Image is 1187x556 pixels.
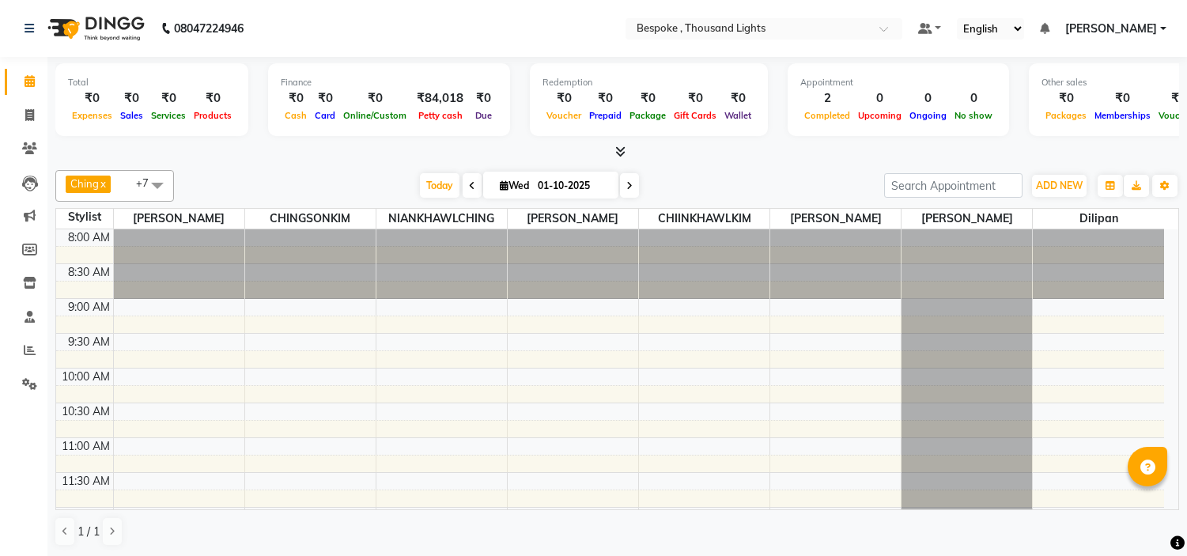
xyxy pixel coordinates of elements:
a: x [99,177,106,190]
span: Online/Custom [339,110,410,121]
span: Gift Cards [670,110,720,121]
span: Wed [496,180,533,191]
span: ADD NEW [1036,180,1083,191]
span: Expenses [68,110,116,121]
div: 11:30 AM [59,473,113,490]
span: Petty cash [414,110,467,121]
div: ₹0 [670,89,720,108]
span: NIANKHAWLCHING [376,209,507,229]
div: ₹0 [1041,89,1091,108]
span: Packages [1041,110,1091,121]
span: [PERSON_NAME] [114,209,244,229]
div: ₹0 [542,89,585,108]
div: ₹0 [281,89,311,108]
span: Sales [116,110,147,121]
b: 08047224946 [174,6,244,51]
div: ₹0 [68,89,116,108]
span: Wallet [720,110,755,121]
div: ₹0 [585,89,626,108]
div: 0 [951,89,996,108]
div: ₹0 [470,89,497,108]
span: 1 / 1 [77,524,100,540]
div: Finance [281,76,497,89]
span: Products [190,110,236,121]
span: Package [626,110,670,121]
div: 10:00 AM [59,369,113,385]
span: Dilipan [1033,209,1164,229]
span: CHIINKHAWLKIM [639,209,769,229]
span: [PERSON_NAME] [770,209,901,229]
div: ₹0 [626,89,670,108]
div: 8:00 AM [65,229,113,246]
div: 10:30 AM [59,403,113,420]
div: 12:00 PM [59,508,113,524]
div: 9:00 AM [65,299,113,316]
div: ₹0 [311,89,339,108]
iframe: chat widget [1121,493,1171,540]
div: 0 [905,89,951,108]
input: Search Appointment [884,173,1023,198]
span: Card [311,110,339,121]
span: CHINGSONKIM [245,209,376,229]
span: [PERSON_NAME] [1065,21,1157,37]
span: No show [951,110,996,121]
div: Stylist [56,209,113,225]
span: Completed [800,110,854,121]
span: Ongoing [905,110,951,121]
span: Services [147,110,190,121]
img: logo [40,6,149,51]
div: Total [68,76,236,89]
div: 0 [854,89,905,108]
div: ₹84,018 [410,89,470,108]
span: [PERSON_NAME] [508,209,638,229]
span: [PERSON_NAME] [902,209,1032,229]
div: ₹0 [190,89,236,108]
div: 2 [800,89,854,108]
div: ₹0 [339,89,410,108]
span: Upcoming [854,110,905,121]
div: ₹0 [720,89,755,108]
div: ₹0 [1091,89,1155,108]
span: Ching [70,177,99,190]
span: Voucher [542,110,585,121]
div: Appointment [800,76,996,89]
span: Today [420,173,459,198]
div: 8:30 AM [65,264,113,281]
span: Due [471,110,496,121]
span: Memberships [1091,110,1155,121]
div: 9:30 AM [65,334,113,350]
div: ₹0 [116,89,147,108]
div: 11:00 AM [59,438,113,455]
div: ₹0 [147,89,190,108]
span: +7 [136,176,161,189]
div: Redemption [542,76,755,89]
input: 2025-10-01 [533,174,612,198]
span: Cash [281,110,311,121]
span: Prepaid [585,110,626,121]
button: ADD NEW [1032,175,1087,197]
